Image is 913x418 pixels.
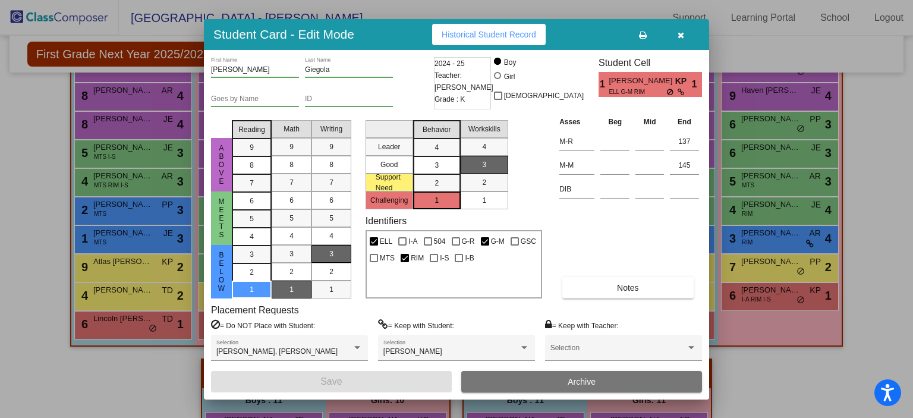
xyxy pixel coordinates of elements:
[559,133,594,150] input: assessment
[465,251,474,265] span: I-B
[435,195,439,206] span: 1
[504,89,584,103] span: [DEMOGRAPHIC_DATA]
[521,234,536,249] span: GSC
[503,71,515,82] div: Girl
[559,156,594,174] input: assessment
[675,75,692,87] span: KP
[435,178,439,188] span: 2
[609,87,666,96] span: ELL G-M RIM
[329,213,333,224] span: 5
[503,57,517,68] div: Boy
[599,57,702,68] h3: Student Cell
[632,115,667,128] th: Mid
[211,371,452,392] button: Save
[440,251,449,265] span: I-S
[211,304,299,316] label: Placement Requests
[213,27,354,42] h3: Student Card - Edit Mode
[411,251,424,265] span: RIM
[617,283,639,293] span: Notes
[562,277,693,298] button: Notes
[320,124,342,134] span: Writing
[378,319,454,331] label: = Keep with Student:
[435,58,465,70] span: 2024 - 25
[462,234,475,249] span: G-R
[435,142,439,153] span: 4
[250,178,254,188] span: 7
[250,231,254,242] span: 4
[380,234,392,249] span: ELL
[435,93,465,105] span: Grade : K
[211,319,315,331] label: = Do NOT Place with Student:
[468,124,500,134] span: Workskills
[238,124,265,135] span: Reading
[692,77,702,92] span: 1
[423,124,451,135] span: Behavior
[289,213,294,224] span: 5
[250,142,254,153] span: 9
[442,30,536,39] span: Historical Student Record
[609,75,675,87] span: [PERSON_NAME]
[329,231,333,241] span: 4
[329,159,333,170] span: 8
[289,159,294,170] span: 8
[289,231,294,241] span: 4
[408,234,417,249] span: I-A
[482,159,486,170] span: 3
[216,347,338,356] span: [PERSON_NAME], [PERSON_NAME]
[289,266,294,277] span: 2
[211,95,299,103] input: goes by name
[250,160,254,171] span: 8
[289,249,294,259] span: 3
[482,195,486,206] span: 1
[366,215,407,227] label: Identifiers
[329,142,333,152] span: 9
[380,251,395,265] span: MTS
[329,177,333,188] span: 7
[434,234,446,249] span: 504
[491,234,505,249] span: G-M
[545,319,619,331] label: = Keep with Teacher:
[289,195,294,206] span: 6
[383,347,442,356] span: [PERSON_NAME]
[556,115,597,128] th: Asses
[250,267,254,278] span: 2
[216,144,227,186] span: Above
[250,284,254,295] span: 1
[667,115,702,128] th: End
[329,249,333,259] span: 3
[482,142,486,152] span: 4
[250,213,254,224] span: 5
[320,376,342,386] span: Save
[289,177,294,188] span: 7
[216,197,227,239] span: Meets
[289,142,294,152] span: 9
[329,266,333,277] span: 2
[432,24,546,45] button: Historical Student Record
[216,251,227,293] span: Below
[559,180,594,198] input: assessment
[250,196,254,206] span: 6
[461,371,702,392] button: Archive
[482,177,486,188] span: 2
[568,377,596,386] span: Archive
[329,284,333,295] span: 1
[597,115,632,128] th: Beg
[599,77,609,92] span: 1
[329,195,333,206] span: 6
[284,124,300,134] span: Math
[435,70,493,93] span: Teacher: [PERSON_NAME]
[289,284,294,295] span: 1
[435,160,439,171] span: 3
[250,249,254,260] span: 3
